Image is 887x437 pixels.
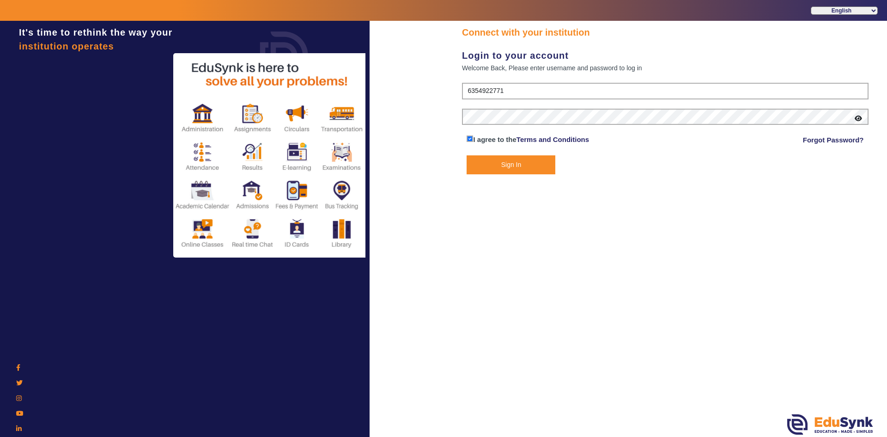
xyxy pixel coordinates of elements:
[803,135,864,146] a: Forgot Password?
[467,155,555,174] button: Sign In
[462,62,869,74] div: Welcome Back, Please enter username and password to log in
[787,414,873,435] img: edusynk.png
[462,49,869,62] div: Login to your account
[516,135,589,143] a: Terms and Conditions
[473,135,516,143] span: I agree to the
[462,83,869,99] input: User Name
[19,41,114,51] span: institution operates
[249,21,319,90] img: login.png
[462,25,869,39] div: Connect with your institution
[19,27,172,37] span: It's time to rethink the way your
[173,53,367,258] img: login2.png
